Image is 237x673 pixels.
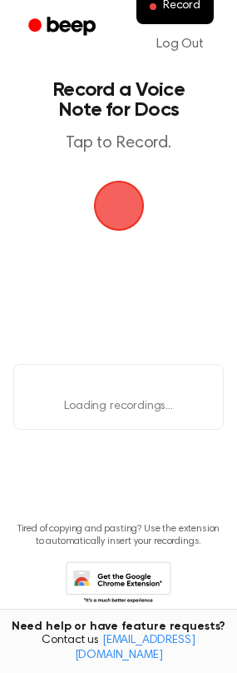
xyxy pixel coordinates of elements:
[13,523,224,548] p: Tired of copying and pasting? Use the extension to automatically insert your recordings.
[30,80,207,120] h1: Record a Voice Note for Docs
[30,133,207,154] p: Tap to Record.
[17,11,111,43] a: Beep
[75,635,195,661] a: [EMAIL_ADDRESS][DOMAIN_NAME]
[14,398,223,416] p: Loading recordings...
[140,24,220,64] a: Log Out
[94,181,144,231] img: Beep Logo
[10,634,227,663] span: Contact us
